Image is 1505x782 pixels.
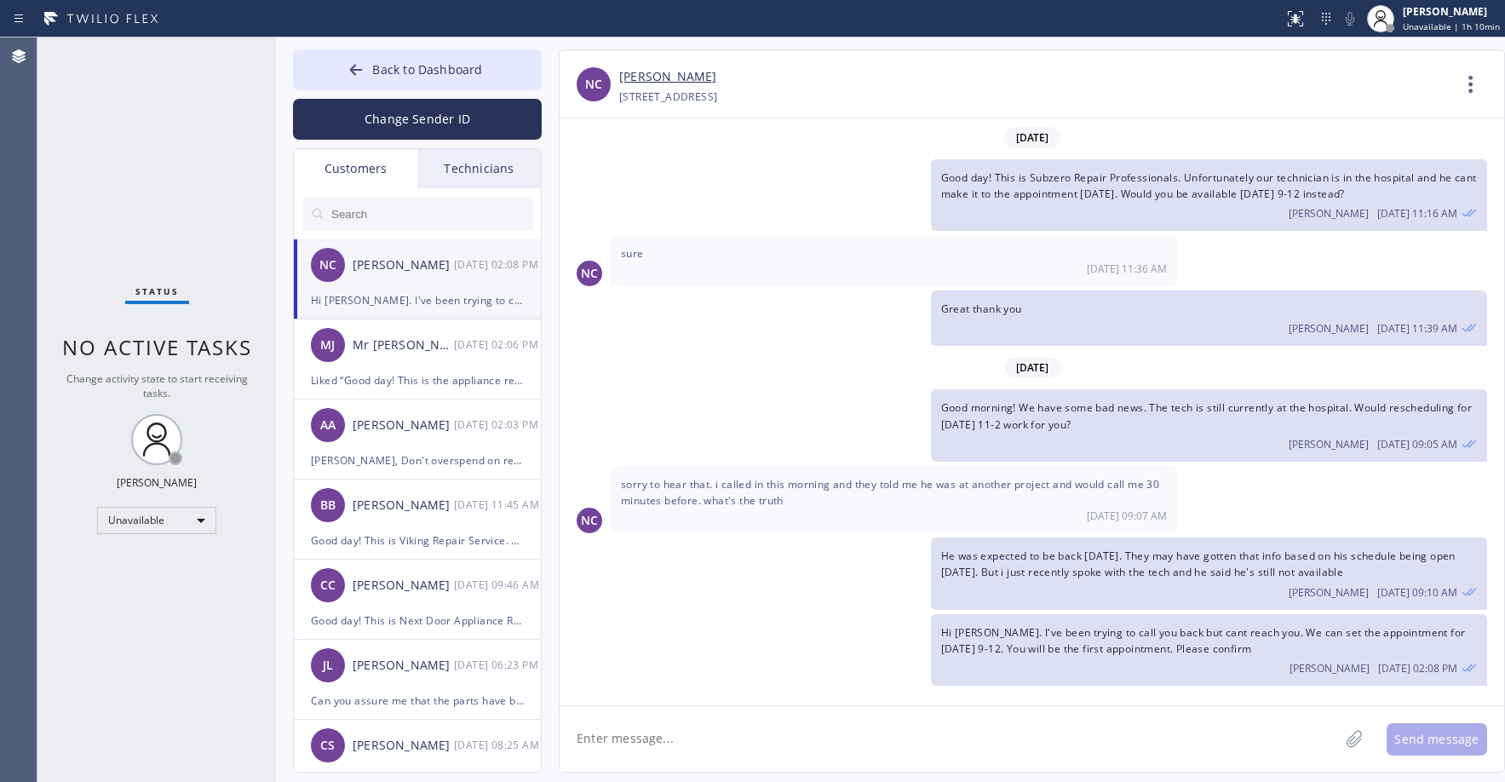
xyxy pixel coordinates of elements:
[320,336,335,355] span: MJ
[581,511,598,531] span: NC
[62,333,252,361] span: No active tasks
[1087,262,1167,276] span: [DATE] 11:36 AM
[1377,206,1457,221] span: [DATE] 11:16 AM
[311,371,524,390] div: Liked “Good day! This is the appliance repair company you recently contacted. Unfortunately our p...
[941,549,1456,579] span: He was expected to be back [DATE]. They may have gotten that info based on his schedule being ope...
[320,576,336,595] span: CC
[931,389,1487,461] div: 10/02/2025 9:05 AM
[581,264,598,284] span: NC
[353,576,454,595] div: [PERSON_NAME]
[1403,20,1500,32] span: Unavailable | 1h 10min
[353,256,454,275] div: [PERSON_NAME]
[372,61,482,78] span: Back to Dashboard
[1087,509,1167,523] span: [DATE] 09:07 AM
[1387,723,1487,756] button: Send message
[454,735,543,755] div: 10/01/2025 9:25 AM
[417,149,541,188] div: Technicians
[621,246,644,261] span: sure
[353,656,454,676] div: [PERSON_NAME]
[941,170,1477,201] span: Good day! This is Subzero Repair Professionals. Unfortunately our technician is in the hospital a...
[1289,321,1369,336] span: [PERSON_NAME]
[454,415,543,434] div: 10/02/2025 9:03 AM
[320,496,336,515] span: BB
[311,611,524,630] div: Good day! This is Next Door Appliance Repair. Unfortunately we would need to cancel your appointm...
[311,531,524,550] div: Good day! This is Viking Repair Service. The parts for your unit are expected to arrive between [...
[319,256,336,275] span: NC
[293,99,542,140] button: Change Sender ID
[293,49,542,90] button: Back to Dashboard
[294,149,417,188] div: Customers
[311,451,524,470] div: [PERSON_NAME], Don't overspend on replacement. 25%OFF labor (Regular Appliance Repair). Book: [DO...
[611,466,1177,533] div: 10/02/2025 9:07 AM
[117,475,197,490] div: [PERSON_NAME]
[1377,437,1457,451] span: [DATE] 09:05 AM
[931,614,1487,686] div: 10/02/2025 9:08 AM
[353,336,454,355] div: Mr [PERSON_NAME]
[311,691,524,710] div: Can you assure me that the parts have been ordered. If so, when? Have you received confirmation o...
[454,495,543,515] div: 10/02/2025 9:45 AM
[621,477,1159,508] span: sorry to hear that. i called in this morning and they told me he was at another project and would...
[619,87,717,106] div: [STREET_ADDRESS]
[1289,585,1369,600] span: [PERSON_NAME]
[585,75,602,95] span: NC
[1378,661,1457,676] span: [DATE] 02:08 PM
[941,625,1466,656] span: Hi [PERSON_NAME]. I've been trying to call you back but cant reach you. We can set the appointmen...
[1289,437,1369,451] span: [PERSON_NAME]
[1338,7,1362,31] button: Mute
[353,736,454,756] div: [PERSON_NAME]
[941,302,1022,316] span: Great thank you
[135,285,179,297] span: Status
[323,656,333,676] span: JL
[320,736,335,756] span: CS
[931,290,1487,346] div: 09/29/2025 9:39 AM
[1289,206,1369,221] span: [PERSON_NAME]
[1004,357,1060,378] span: [DATE]
[931,538,1487,609] div: 10/02/2025 9:10 AM
[311,290,524,310] div: Hi [PERSON_NAME]. I've been trying to call you back but cant reach you. We can set the appointmen...
[454,575,543,595] div: 10/02/2025 9:46 AM
[941,400,1473,431] span: Good morning! We have some bad news. The tech is still currently at the hospital. Would reschedul...
[353,496,454,515] div: [PERSON_NAME]
[1377,585,1457,600] span: [DATE] 09:10 AM
[1377,321,1457,336] span: [DATE] 11:39 AM
[454,335,543,354] div: 10/02/2025 9:06 AM
[619,67,716,87] a: [PERSON_NAME]
[931,159,1487,231] div: 09/29/2025 9:16 AM
[320,416,336,435] span: AA
[66,371,248,400] span: Change activity state to start receiving tasks.
[454,255,543,274] div: 10/02/2025 9:08 AM
[1290,661,1370,676] span: [PERSON_NAME]
[1403,4,1500,19] div: [PERSON_NAME]
[97,507,216,534] div: Unavailable
[353,416,454,435] div: [PERSON_NAME]
[1004,127,1060,148] span: [DATE]
[454,655,543,675] div: 10/02/2025 9:23 AM
[330,197,534,231] input: Search
[611,235,1177,286] div: 09/29/2025 9:36 AM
